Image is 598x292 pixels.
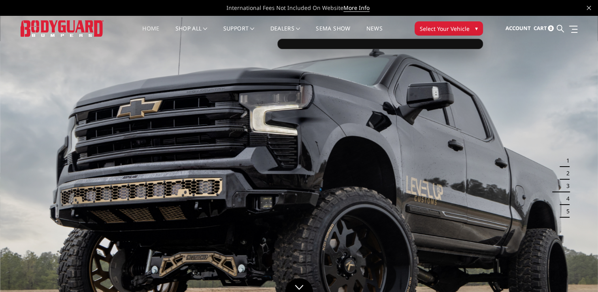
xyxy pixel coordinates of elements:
a: Support [223,26,255,41]
button: Select Your Vehicle [415,21,483,36]
img: BODYGUARD BUMPERS [21,20,104,36]
a: More Info [343,4,370,12]
span: Account [505,25,530,32]
a: shop all [175,26,208,41]
a: Home [142,26,159,41]
a: Dealers [270,26,300,41]
button: 5 of 5 [562,205,570,218]
button: 4 of 5 [562,192,570,205]
span: 0 [548,25,554,31]
span: ▾ [475,24,478,32]
span: Select Your Vehicle [420,25,470,33]
button: 1 of 5 [562,154,570,167]
button: 2 of 5 [562,167,570,180]
span: Cart [533,25,547,32]
a: SEMA Show [316,26,350,41]
a: Cart 0 [533,18,554,39]
a: Click to Down [285,278,313,292]
a: News [366,26,382,41]
button: 3 of 5 [562,180,570,192]
a: Account [505,18,530,39]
